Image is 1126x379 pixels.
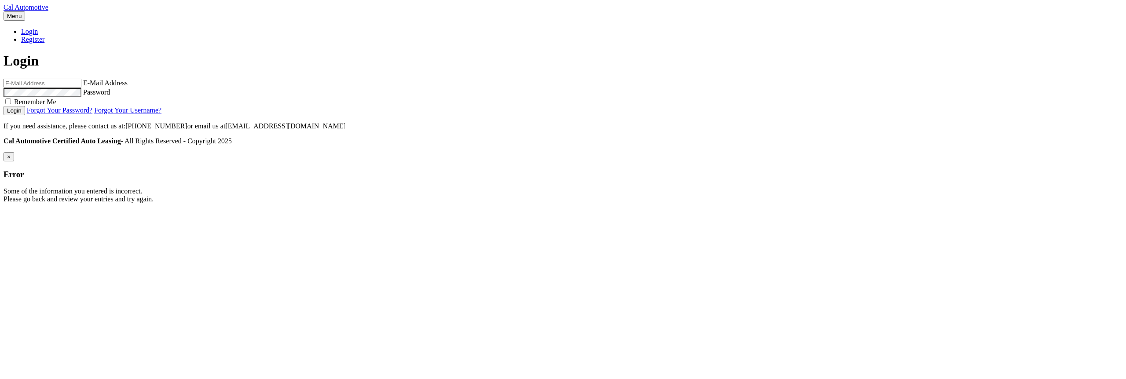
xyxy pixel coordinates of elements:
span: [EMAIL_ADDRESS][DOMAIN_NAME] [225,122,346,130]
a: Forgot Your Username? [94,106,161,114]
span: Login [4,53,39,69]
a: Cal Automotive [4,4,48,11]
label: E-Mail Address [83,79,128,87]
button: × [4,152,14,161]
a: Register [21,36,44,43]
a: Forgot Your Password? [27,106,93,114]
p: - All Rights Reserved - Copyright 2025 [4,137,1122,145]
p: If you need assistance, please contact us at: or email us at [4,122,1122,130]
button: Menu [4,11,25,21]
a: Login [21,28,38,35]
button: Login [4,106,25,115]
span: Menu [7,13,22,19]
input: E-Mail Address [4,79,81,88]
span: Some of the information you entered is incorrect. Please go back and review your entries and try ... [4,187,154,203]
label: Remember Me [14,98,56,106]
span: [PHONE_NUMBER] [125,122,187,130]
label: Password [83,88,110,96]
strong: Cal Automotive Certified Auto Leasing [4,137,121,145]
h3: Error [4,170,1122,179]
